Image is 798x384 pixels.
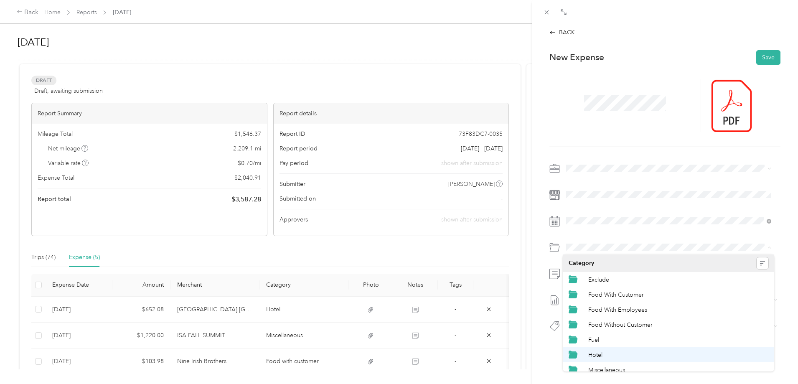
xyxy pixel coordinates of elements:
p: New Expense [549,51,604,63]
span: Food With Customer [588,291,644,298]
span: Category [569,259,594,267]
span: Hotel [588,351,602,359]
span: Food Without Customer [588,321,653,328]
iframe: Everlance-gr Chat Button Frame [751,337,798,384]
span: Exclude [588,276,609,283]
span: Fuel [588,336,599,343]
span: Miscellaneous [588,366,625,374]
button: Save [756,50,780,65]
span: Food With Employees [588,306,647,313]
div: BACK [549,28,575,37]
